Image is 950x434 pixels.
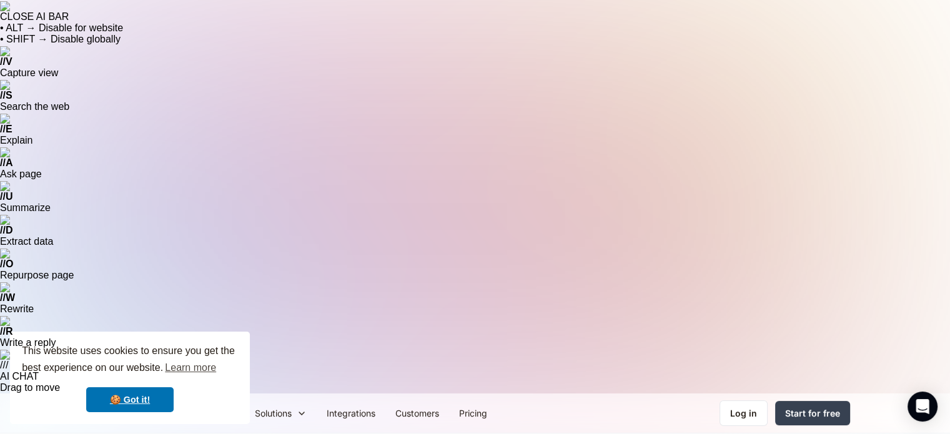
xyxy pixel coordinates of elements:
a: Pricing [449,399,497,427]
a: dismiss cookie message [86,387,174,412]
a: Integrations [317,399,385,427]
div: Open Intercom Messenger [908,392,938,422]
div: Solutions [255,407,292,420]
div: Log in [730,407,757,420]
div: Solutions [245,399,317,427]
a: Log in [720,400,768,426]
a: Start for free [775,401,850,425]
div: Start for free [785,407,840,420]
a: Customers [385,399,449,427]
